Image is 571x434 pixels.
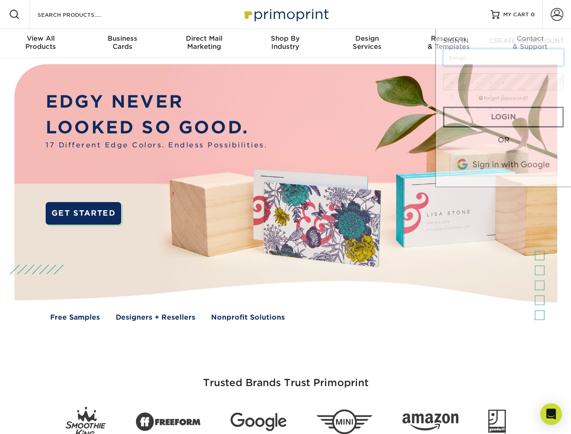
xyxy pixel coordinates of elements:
[245,29,326,58] a: Shop ByIndustry
[326,34,408,51] div: Services
[21,355,550,400] h3: Trusted Brands Trust Primoprint
[503,11,529,19] span: MY CART
[531,11,535,18] span: 0
[46,89,267,115] p: EDGY NEVER
[163,34,245,42] span: Direct Mail
[163,29,245,58] a: Direct MailMarketing
[81,34,163,42] span: Business
[479,95,528,101] a: forgot password?
[443,135,564,146] div: OR
[408,34,489,51] div: & Templates
[443,49,564,66] input: Email
[46,140,267,151] span: 17 Different Edge Colors. Endless Possibilities.
[163,34,245,51] div: Marketing
[326,34,408,42] span: Design
[211,312,285,323] a: Nonprofit Solutions
[326,29,408,58] a: DesignServices
[443,37,468,44] span: SIGN IN
[241,5,331,24] img: Primoprint
[46,115,267,141] p: LOOKED SO GOOD.
[50,312,100,323] a: Free Samples
[540,403,562,425] div: Open Intercom Messenger
[408,29,489,58] a: Resources& Templates
[408,34,489,42] span: Resources
[402,414,458,431] img: Amazon
[37,9,125,20] input: SEARCH PRODUCTS.....
[116,312,195,323] a: Designers + Resellers
[81,34,163,51] div: Cards
[245,34,326,42] span: Shop By
[46,202,121,225] a: GET STARTED
[231,413,287,431] img: Google
[443,107,564,127] a: Login
[81,29,163,58] a: BusinessCards
[488,410,506,434] img: Goodwill
[2,406,77,431] iframe: Google Customer Reviews
[489,37,564,44] span: CREATE AN ACCOUNT
[245,34,326,51] div: Industry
